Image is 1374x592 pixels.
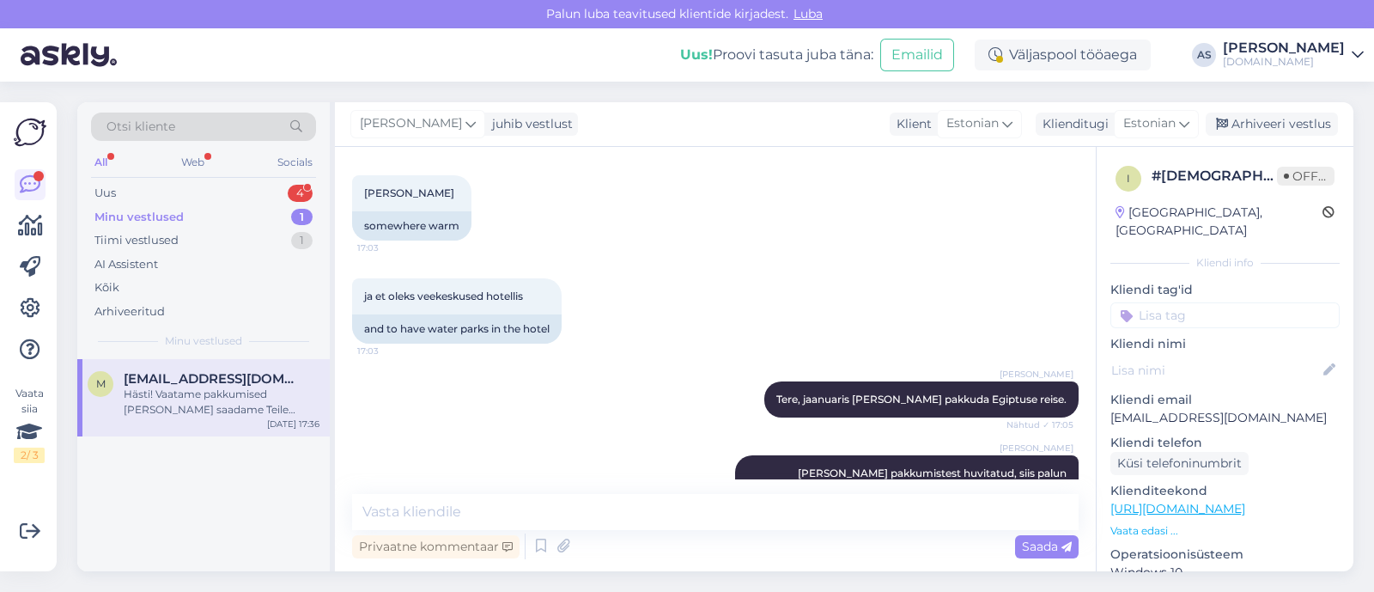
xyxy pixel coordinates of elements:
div: somewhere warm [352,211,471,241]
span: i [1127,172,1130,185]
div: All [91,151,111,174]
input: Lisa nimi [1111,361,1320,380]
div: Arhiveeritud [94,303,165,320]
span: Offline [1277,167,1334,186]
input: Lisa tag [1110,302,1340,328]
div: juhib vestlust [485,115,573,133]
p: Vaata edasi ... [1110,523,1340,539]
div: AI Assistent [94,256,158,273]
p: [EMAIL_ADDRESS][DOMAIN_NAME] [1110,409,1340,427]
div: 1 [291,209,313,226]
button: Emailid [880,39,954,71]
span: 17:03 [357,241,422,254]
span: [PERSON_NAME] pakkumistest huvitatud, siis palun täpsustage, milline on maksimaalne eelarve perel... [770,467,1069,510]
b: Uus! [680,46,713,63]
div: [GEOGRAPHIC_DATA], [GEOGRAPHIC_DATA] [1116,204,1322,240]
span: [PERSON_NAME] [1000,368,1073,381]
div: # [DEMOGRAPHIC_DATA] [1152,166,1277,186]
div: Tiimi vestlused [94,232,179,249]
div: Klient [890,115,932,133]
span: Nähtud ✓ 17:05 [1006,418,1073,431]
div: Uus [94,185,116,202]
span: Tere, jaanuaris [PERSON_NAME] pakkuda Egiptuse reise. [776,393,1067,406]
p: Kliendi nimi [1110,335,1340,353]
div: Web [178,151,208,174]
div: Socials [274,151,316,174]
span: Estonian [946,114,999,133]
a: [URL][DOMAIN_NAME] [1110,501,1245,516]
div: Kõik [94,279,119,296]
div: 2 / 3 [14,448,45,463]
span: 17:03 [357,345,422,357]
div: Kliendi info [1110,255,1340,271]
p: Windows 10 [1110,564,1340,582]
p: Klienditeekond [1110,482,1340,500]
div: AS [1192,43,1216,67]
div: Klienditugi [1036,115,1109,133]
div: Väljaspool tööaega [975,40,1151,70]
span: Luba [788,6,828,21]
div: Hästi! Vaatame pakkumised [PERSON_NAME] saadame Teile meilile :) [124,387,319,418]
span: mariliis154@hotmail.com [124,371,302,387]
div: [DATE] 17:36 [267,418,319,430]
div: Proovi tasuta juba täna: [680,45,873,65]
span: [PERSON_NAME] [364,186,454,199]
p: Operatsioonisüsteem [1110,546,1340,564]
span: Estonian [1123,114,1176,133]
p: Kliendi telefon [1110,434,1340,452]
img: Askly Logo [14,116,46,149]
div: 4 [288,185,313,202]
p: Kliendi email [1110,391,1340,409]
span: Otsi kliente [106,118,175,136]
span: [PERSON_NAME] [360,114,462,133]
div: Privaatne kommentaar [352,535,520,558]
span: [PERSON_NAME] [1000,442,1073,455]
span: m [96,377,106,390]
span: ja et oleks veekeskused hotellis [364,290,523,302]
div: Minu vestlused [94,209,184,226]
a: [PERSON_NAME][DOMAIN_NAME] [1223,41,1364,69]
div: Arhiveeri vestlus [1206,113,1338,136]
p: Kliendi tag'id [1110,281,1340,299]
div: Küsi telefoninumbrit [1110,452,1249,475]
div: Vaata siia [14,386,45,463]
span: Minu vestlused [165,333,242,349]
div: [DOMAIN_NAME] [1223,55,1345,69]
div: 1 [291,232,313,249]
div: and to have water parks in the hotel [352,314,562,344]
div: [PERSON_NAME] [1223,41,1345,55]
span: Saada [1022,539,1072,554]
